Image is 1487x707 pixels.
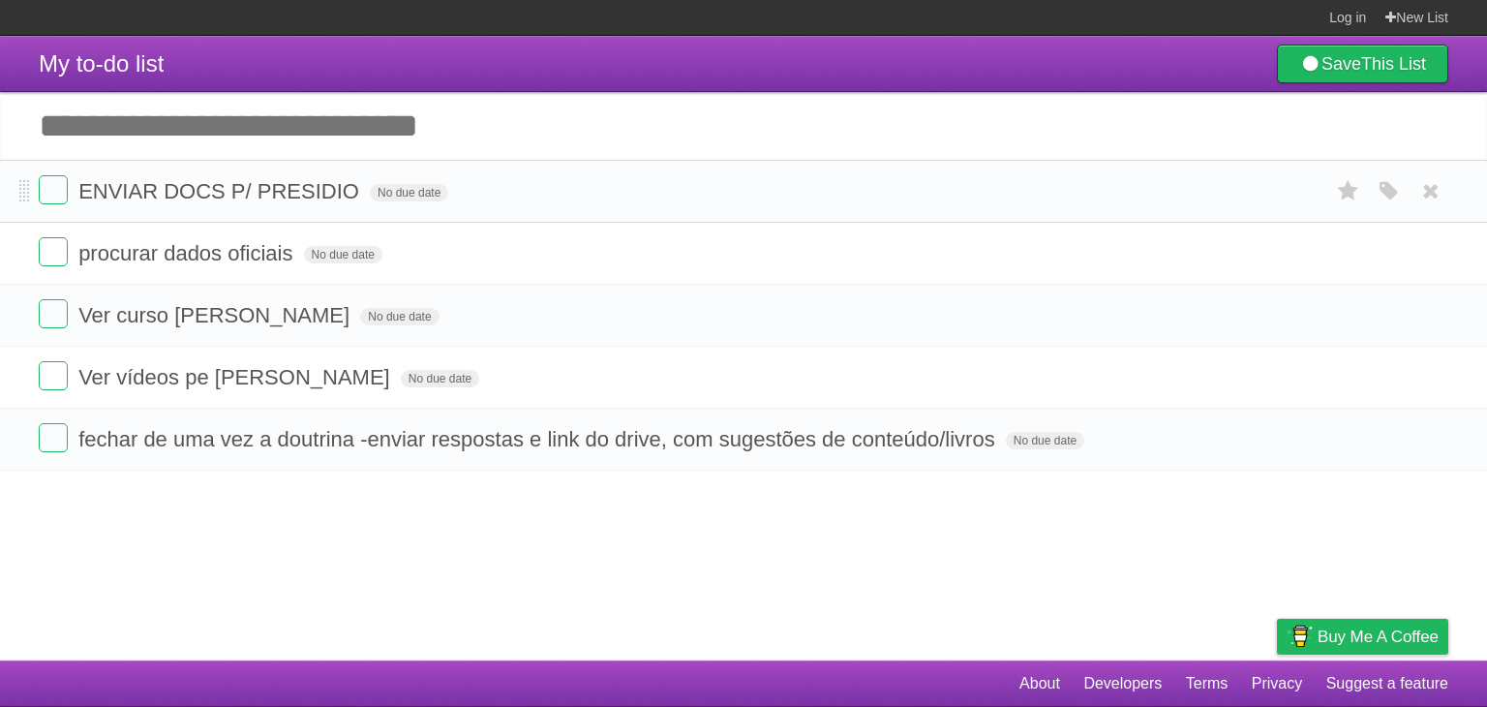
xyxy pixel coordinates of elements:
[78,365,395,389] span: Ver vídeos pe [PERSON_NAME]
[1252,665,1302,702] a: Privacy
[78,427,1000,451] span: fechar de uma vez a doutrina -enviar respostas e link do drive, com sugestões de conteúdo/livros
[39,423,68,452] label: Done
[39,50,164,77] span: My to-do list
[78,179,364,203] span: ENVIAR DOCS P/ PRESIDIO
[1330,175,1367,207] label: Star task
[1277,619,1448,655] a: Buy me a coffee
[360,308,439,325] span: No due date
[304,246,382,263] span: No due date
[1318,620,1439,654] span: Buy me a coffee
[39,361,68,390] label: Done
[1019,665,1060,702] a: About
[401,370,479,387] span: No due date
[39,175,68,204] label: Done
[39,299,68,328] label: Done
[1277,45,1448,83] a: SaveThis List
[39,237,68,266] label: Done
[1287,620,1313,653] img: Buy me a coffee
[1006,432,1084,449] span: No due date
[78,241,297,265] span: procurar dados oficiais
[1083,665,1162,702] a: Developers
[1326,665,1448,702] a: Suggest a feature
[1186,665,1229,702] a: Terms
[78,303,354,327] span: Ver curso [PERSON_NAME]
[370,184,448,201] span: No due date
[1361,54,1426,74] b: This List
